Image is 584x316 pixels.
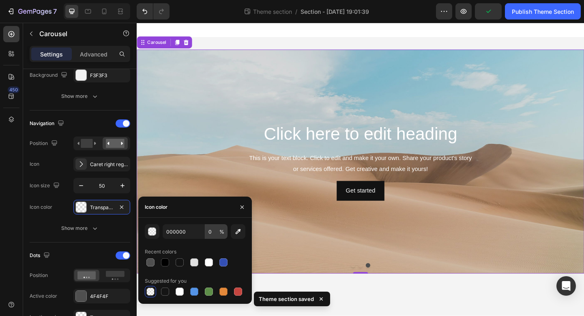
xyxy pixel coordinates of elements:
div: 450 [8,87,19,93]
h2: Click here to edit heading [6,108,480,134]
div: Icon [30,160,39,168]
button: 7 [3,3,60,19]
div: Open Intercom Messenger [556,276,576,296]
p: Carousel [39,29,108,39]
div: Navigation [30,118,66,129]
div: Get started [227,177,259,189]
div: Undo/Redo [137,3,170,19]
div: This is your text block. Click to edit and make it your own. Share your product's story or servic... [6,141,480,166]
button: Publish Theme Section [505,3,581,19]
button: Show more [30,221,130,236]
div: Transparent [90,204,114,211]
div: Caret right regular [90,161,128,168]
span: Theme section [251,7,294,16]
div: 4F4F4F [90,293,128,300]
button: Dot [241,262,246,266]
button: Dot [249,262,254,266]
div: Icon size [30,180,61,191]
div: Position [30,138,59,149]
span: Section - [DATE] 19:01:39 [301,7,369,16]
div: Position [30,272,48,279]
div: Background [30,70,69,81]
div: Icon color [145,203,167,211]
button: Dot [233,262,238,266]
button: Carousel Next Arrow [447,134,480,168]
div: Suggested for you [145,277,187,285]
p: Theme section saved [259,295,314,303]
div: Recent colors [145,248,176,255]
span: / [295,7,297,16]
p: Advanced [80,50,107,58]
div: Show more [61,92,99,100]
div: Icon color [30,203,52,211]
p: 7 [53,6,57,16]
span: % [219,228,224,236]
div: F3F3F3 [90,72,128,79]
p: Settings [40,50,63,58]
div: Active color [30,292,57,300]
button: Get started [217,172,269,194]
div: Carousel [10,18,34,25]
div: Dots [30,250,52,261]
iframe: Design area [137,23,584,316]
input: Eg: FFFFFF [163,224,205,239]
div: Show more [61,224,99,232]
div: Publish Theme Section [512,7,574,16]
button: Show more [30,89,130,104]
